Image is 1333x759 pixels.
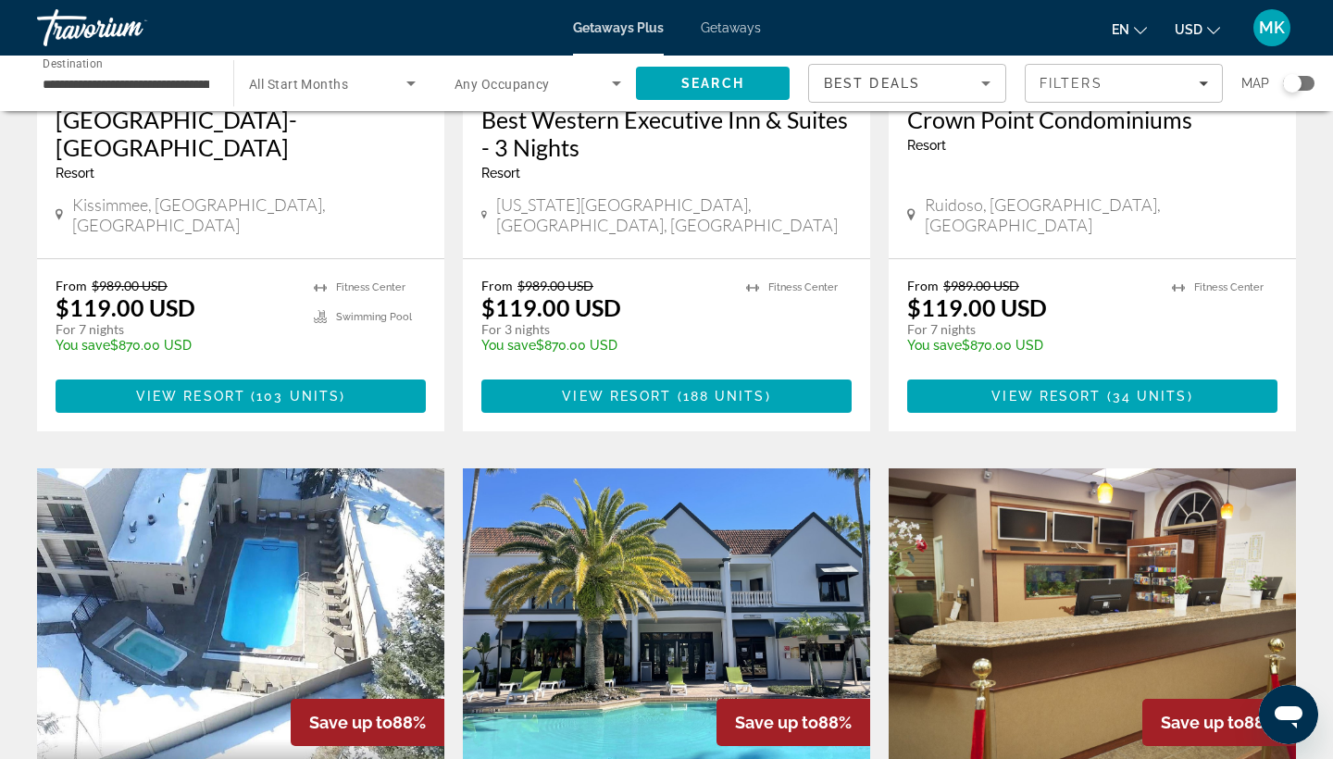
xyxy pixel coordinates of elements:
[1241,70,1269,96] span: Map
[517,278,593,293] span: $989.00 USD
[56,106,426,161] a: [GEOGRAPHIC_DATA]-[GEOGRAPHIC_DATA]
[991,389,1101,404] span: View Resort
[481,338,728,353] p: $870.00 USD
[481,106,852,161] a: Best Western Executive Inn & Suites - 3 Nights
[455,77,550,92] span: Any Occupancy
[907,379,1277,413] button: View Resort(34 units)
[56,166,94,180] span: Resort
[481,278,513,293] span: From
[1112,16,1147,43] button: Change language
[56,379,426,413] button: View Resort(103 units)
[56,293,195,321] p: $119.00 USD
[701,20,761,35] a: Getaways
[336,281,405,293] span: Fitness Center
[481,166,520,180] span: Resort
[249,77,348,92] span: All Start Months
[1101,389,1192,404] span: ( )
[907,321,1153,338] p: For 7 nights
[1259,685,1318,744] iframe: Bouton de lancement de la fenêtre de messagerie
[907,138,946,153] span: Resort
[716,699,870,746] div: 88%
[1248,8,1296,47] button: User Menu
[481,293,621,321] p: $119.00 USD
[336,311,412,323] span: Swimming Pool
[245,389,345,404] span: ( )
[481,379,852,413] button: View Resort(188 units)
[136,389,245,404] span: View Resort
[1025,64,1223,103] button: Filters
[943,278,1019,293] span: $989.00 USD
[1040,76,1103,91] span: Filters
[481,321,728,338] p: For 3 nights
[481,338,536,353] span: You save
[735,713,818,732] span: Save up to
[56,321,295,338] p: For 7 nights
[907,106,1277,133] a: Crown Point Condominiums
[43,56,103,69] span: Destination
[1259,19,1285,37] span: MK
[56,338,110,353] span: You save
[72,194,426,235] span: Kissimmee, [GEOGRAPHIC_DATA], [GEOGRAPHIC_DATA]
[1175,22,1202,37] span: USD
[907,293,1047,321] p: $119.00 USD
[92,278,168,293] span: $989.00 USD
[573,20,664,35] a: Getaways Plus
[907,338,962,353] span: You save
[681,76,744,91] span: Search
[309,713,392,732] span: Save up to
[824,76,920,91] span: Best Deals
[907,338,1153,353] p: $870.00 USD
[56,278,87,293] span: From
[256,389,340,404] span: 103 units
[636,67,790,100] button: Search
[1112,22,1129,37] span: en
[37,4,222,52] a: Travorium
[496,194,852,235] span: [US_STATE][GEOGRAPHIC_DATA], [GEOGRAPHIC_DATA], [GEOGRAPHIC_DATA]
[671,389,770,404] span: ( )
[925,194,1277,235] span: Ruidoso, [GEOGRAPHIC_DATA], [GEOGRAPHIC_DATA]
[1194,281,1264,293] span: Fitness Center
[56,338,295,353] p: $870.00 USD
[291,699,444,746] div: 88%
[824,72,990,94] mat-select: Sort by
[1113,389,1188,404] span: 34 units
[562,389,671,404] span: View Resort
[1175,16,1220,43] button: Change currency
[43,73,209,95] input: Select destination
[907,278,939,293] span: From
[1142,699,1296,746] div: 88%
[768,281,838,293] span: Fitness Center
[1161,713,1244,732] span: Save up to
[683,389,766,404] span: 188 units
